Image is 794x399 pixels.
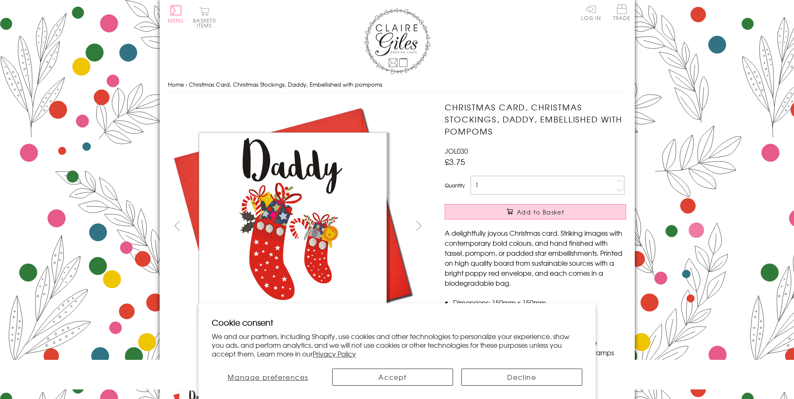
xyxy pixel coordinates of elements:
button: Decline [461,369,582,386]
span: Add to Basket [517,208,564,216]
span: £3.75 [445,156,465,167]
img: Claire Giles Greetings Cards [364,8,431,74]
span: Menu [168,17,184,24]
span: Manage preferences [228,372,308,382]
li: Dimensions: 150mm x 150mm [453,297,626,307]
span: 0 items [197,17,216,29]
button: next [409,216,428,235]
img: Christmas Card, Christmas Stockings, Daddy, Embellished with pompoms [428,101,678,351]
button: Add to Basket [445,204,626,219]
span: › [185,80,187,88]
span: JOL030 [445,146,468,156]
nav: breadcrumbs [168,76,626,93]
a: Log In [581,4,601,20]
a: Home [168,80,184,88]
a: Trade [613,4,631,22]
a: Privacy Policy [313,349,356,359]
h2: Cookie consent [212,317,582,328]
h1: Christmas Card, Christmas Stockings, Daddy, Embellished with pompoms [445,101,626,137]
span: Trade [613,4,631,20]
span: Christmas Card, Christmas Stockings, Daddy, Embellished with pompoms [189,80,382,88]
label: Quantity [445,182,465,189]
p: A delightfully joyous Christmas card. Striking images with contemporary bold colours, and hand fi... [445,228,626,288]
button: Accept [332,369,453,386]
button: Menu [168,5,184,23]
p: We and our partners, including Shopify, use cookies and other technologies to personalize your ex... [212,332,582,358]
button: Basket0 items [193,7,216,28]
img: Christmas Card, Christmas Stockings, Daddy, Embellished with pompoms [168,101,418,351]
button: prev [168,216,187,235]
button: Manage preferences [212,369,324,386]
